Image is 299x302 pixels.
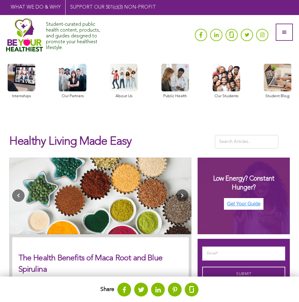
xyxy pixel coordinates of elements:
h1: Healthy Living Made Easy [9,135,206,155]
h2: The Health Benefits of Maca Root and Blue Spirulina [18,253,183,275]
iframe: Chat Widget [268,273,299,302]
input: Email* [202,247,285,261]
h3: Low Energy? Constant Hunger? [204,174,284,192]
button: Next [176,189,188,202]
strong: Share [100,287,114,292]
input: Submit [202,267,285,281]
img: glassdoor.svg [189,286,194,293]
input: Search Articles... [215,135,278,149]
img: glassdoor [229,32,234,38]
div: Student-curated public health content, products, and guides designed to promote your healthiest l... [46,19,107,51]
img: Get Your Guide [224,198,263,210]
button: Previous [12,189,25,202]
img: Assuaged [6,18,43,52]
